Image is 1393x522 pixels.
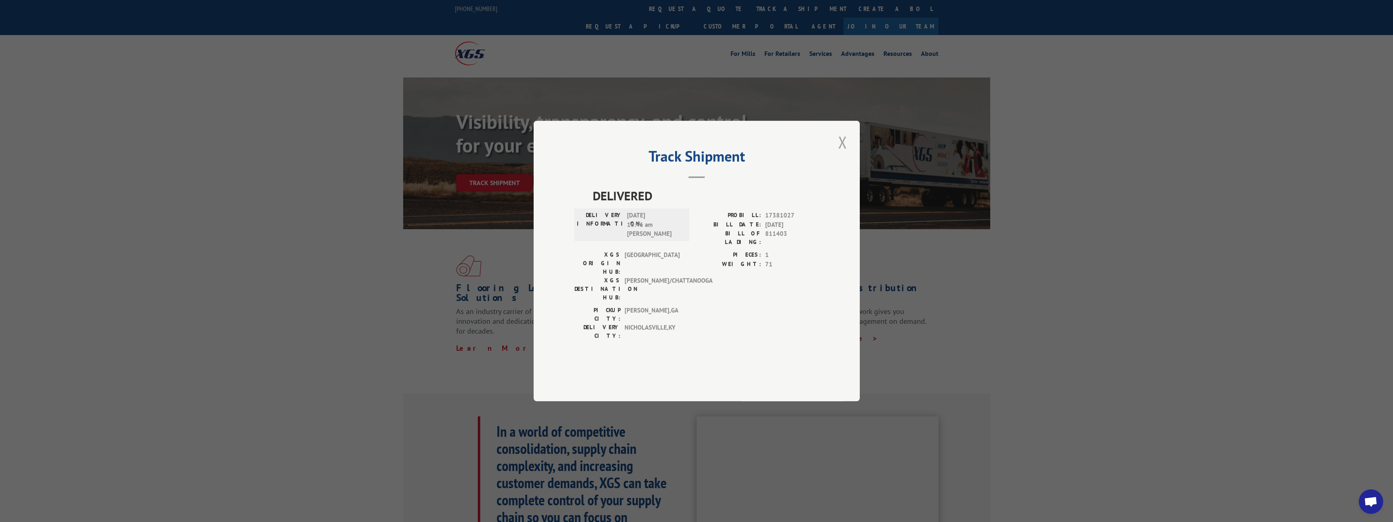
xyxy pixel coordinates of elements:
span: [DATE] 10:46 am [PERSON_NAME] [627,211,682,239]
span: 1 [765,250,819,260]
a: Open chat [1359,489,1383,514]
label: PIECES: [697,250,761,260]
label: PROBILL: [697,211,761,220]
span: NICHOLASVILLE , KY [625,323,680,340]
span: 17381027 [765,211,819,220]
span: [PERSON_NAME] , GA [625,306,680,323]
label: BILL OF LADING: [697,229,761,246]
span: 811403 [765,229,819,246]
span: DELIVERED [593,186,819,205]
label: DELIVERY CITY: [574,323,620,340]
span: [DATE] [765,220,819,230]
label: PICKUP CITY: [574,306,620,323]
span: [PERSON_NAME]/CHATTANOOGA [625,276,680,302]
label: WEIGHT: [697,260,761,269]
button: Close modal [836,131,850,153]
label: XGS ORIGIN HUB: [574,250,620,276]
label: BILL DATE: [697,220,761,230]
span: [GEOGRAPHIC_DATA] [625,250,680,276]
h2: Track Shipment [574,150,819,166]
span: 71 [765,260,819,269]
label: XGS DESTINATION HUB: [574,276,620,302]
label: DELIVERY INFORMATION: [577,211,623,239]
